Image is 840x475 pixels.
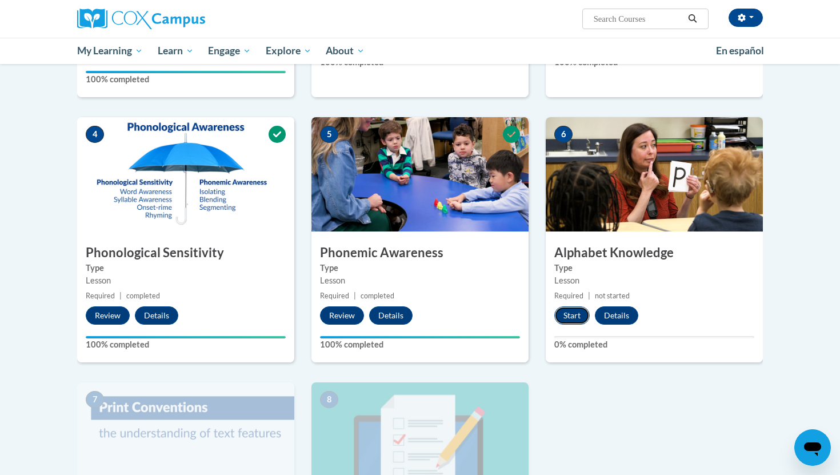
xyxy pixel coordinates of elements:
[709,39,771,63] a: En español
[201,38,258,64] a: Engage
[320,338,520,351] label: 100% completed
[554,292,583,300] span: Required
[86,338,286,351] label: 100% completed
[135,306,178,325] button: Details
[320,306,364,325] button: Review
[595,306,638,325] button: Details
[86,71,286,73] div: Your progress
[595,292,630,300] span: not started
[86,126,104,143] span: 4
[554,338,754,351] label: 0% completed
[86,306,130,325] button: Review
[126,292,160,300] span: completed
[158,44,194,58] span: Learn
[320,126,338,143] span: 5
[86,262,286,274] label: Type
[588,292,590,300] span: |
[208,44,251,58] span: Engage
[369,306,413,325] button: Details
[716,45,764,57] span: En español
[554,306,590,325] button: Start
[86,336,286,338] div: Your progress
[794,429,831,466] iframe: Button to launch messaging window
[354,292,356,300] span: |
[150,38,201,64] a: Learn
[326,44,365,58] span: About
[320,262,520,274] label: Type
[729,9,763,27] button: Account Settings
[319,38,373,64] a: About
[60,38,780,64] div: Main menu
[258,38,319,64] a: Explore
[320,274,520,287] div: Lesson
[86,73,286,86] label: 100% completed
[77,44,143,58] span: My Learning
[320,336,520,338] div: Your progress
[86,274,286,287] div: Lesson
[311,117,529,231] img: Course Image
[546,244,763,262] h3: Alphabet Knowledge
[554,274,754,287] div: Lesson
[320,391,338,408] span: 8
[684,12,701,26] button: Search
[119,292,122,300] span: |
[86,292,115,300] span: Required
[546,117,763,231] img: Course Image
[554,262,754,274] label: Type
[77,244,294,262] h3: Phonological Sensitivity
[86,391,104,408] span: 7
[361,292,394,300] span: completed
[593,12,684,26] input: Search Courses
[77,9,294,29] a: Cox Campus
[70,38,150,64] a: My Learning
[320,292,349,300] span: Required
[554,126,573,143] span: 6
[77,117,294,231] img: Course Image
[77,9,205,29] img: Cox Campus
[311,244,529,262] h3: Phonemic Awareness
[266,44,311,58] span: Explore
